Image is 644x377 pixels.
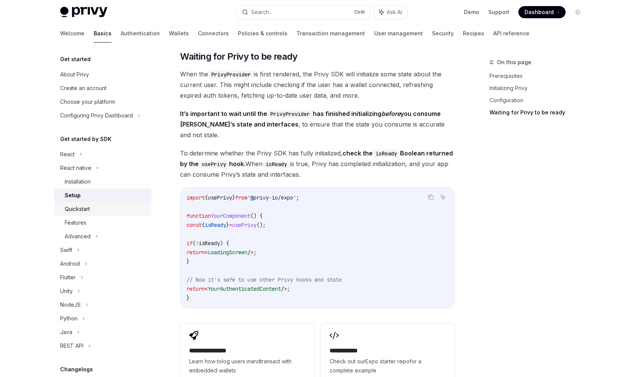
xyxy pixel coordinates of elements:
[267,110,313,118] code: PrivyProvider
[247,249,253,256] span: />
[572,6,584,18] button: Toggle dark mode
[287,285,290,292] span: ;
[180,110,441,128] strong: It’s important to wait until the has finished initializing you consume [PERSON_NAME]’s state and ...
[251,8,273,17] div: Search...
[488,8,509,16] a: Support
[257,222,266,228] span: ();
[524,8,554,16] span: Dashboard
[205,194,208,201] span: {
[180,51,298,63] span: Waiting for Privy to be ready
[60,163,91,173] div: React native
[187,285,205,292] span: return
[169,24,189,43] a: Wallets
[60,70,89,79] div: About Privy
[198,24,229,43] a: Connectors
[180,148,454,180] span: To determine whether the Privy SDK has fully initialized, When is true, Privy has completed initi...
[65,191,81,200] div: Setup
[205,285,208,292] span: <
[493,24,529,43] a: API reference
[54,216,151,230] a: Features
[199,160,229,168] code: usePrivy
[187,276,342,283] span: // Now it's safe to use other Privy hooks and state
[205,249,208,256] span: <
[426,192,436,202] button: Copy the contents from the code block
[489,70,590,82] a: Prerequisites
[60,135,112,144] h5: Get started by SDK
[518,6,566,18] a: Dashboard
[238,24,287,43] a: Policies & controls
[54,68,151,81] a: About Privy
[208,194,232,201] span: usePrivy
[60,111,133,120] div: Configuring Privy Dashboard
[387,8,402,16] span: Ask AI
[60,24,84,43] a: Welcome
[65,232,91,241] div: Advanced
[208,249,247,256] span: LoadingScreen
[187,240,193,247] span: if
[121,24,160,43] a: Authentication
[235,194,247,201] span: from
[330,357,445,375] span: Check out our for a complete example
[374,24,423,43] a: User management
[187,249,205,256] span: return
[296,194,299,201] span: ;
[247,194,296,201] span: '@privy-io/expo'
[60,150,75,159] div: React
[208,70,254,79] code: PrivyProvider
[232,194,235,201] span: }
[65,177,91,186] div: Installation
[60,314,78,323] div: Python
[296,24,365,43] a: Transaction management
[222,358,251,364] a: log users in
[373,149,400,158] code: isReady
[193,240,196,247] span: (
[199,240,220,247] span: isReady
[60,246,72,255] div: Swift
[189,357,305,375] span: Learn how to and
[54,175,151,188] a: Installation
[226,222,229,228] span: }
[220,240,229,247] span: ) {
[208,285,281,292] span: YourAuthenticatedContent
[187,222,202,228] span: const
[229,222,232,228] span: =
[365,358,410,364] a: Expo starter repo
[60,259,80,268] div: Android
[54,81,151,95] a: Create an account
[60,97,115,106] div: Choose your platform
[250,212,263,219] span: () {
[432,24,454,43] a: Security
[354,9,365,15] span: Ctrl K
[180,69,454,101] span: When the is first rendered, the Privy SDK will initialize some state about the current user. This...
[374,5,407,19] button: Ask AI
[60,287,73,296] div: Unity
[60,341,83,350] div: REST API
[497,58,531,67] span: On this page
[489,106,590,119] a: Waiting for Privy to be ready
[464,8,479,16] a: Demo
[237,5,370,19] button: Search...CtrlK
[65,218,86,227] div: Features
[60,365,93,374] h5: Changelogs
[187,295,190,301] span: }
[187,212,211,219] span: function
[60,273,76,282] div: Flutter
[54,188,151,202] a: Setup
[187,258,190,265] span: }
[187,194,205,201] span: import
[180,108,454,140] span: , to ensure that the state you consume is accurate and not stale.
[60,300,81,309] div: NodeJS
[263,160,290,168] code: isReady
[232,222,257,228] span: usePrivy
[94,24,112,43] a: Basics
[205,222,226,228] span: isReady
[60,84,107,93] div: Create an account
[60,7,107,17] img: light logo
[54,95,151,109] a: Choose your platform
[281,285,287,292] span: />
[211,212,250,219] span: YourComponent
[438,192,448,202] button: Ask AI
[489,94,590,106] a: Configuration
[60,328,72,337] div: Java
[60,55,91,64] h5: Get started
